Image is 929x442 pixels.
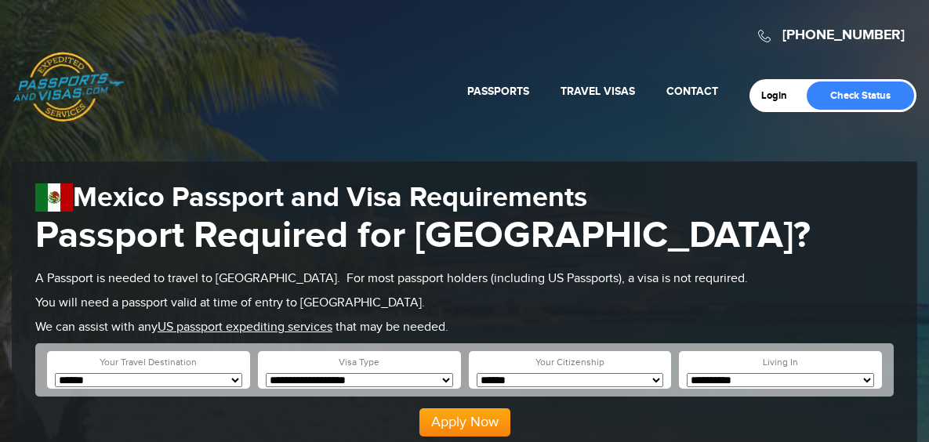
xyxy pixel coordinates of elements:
a: [PHONE_NUMBER] [782,27,905,44]
a: US passport expediting services [158,320,332,335]
label: Living In [763,356,798,369]
button: Apply Now [419,408,510,437]
a: Passports [467,85,529,98]
label: Your Citizenship [535,356,604,369]
h1: Passport Required for [GEOGRAPHIC_DATA]? [35,215,894,259]
p: We can assist with any that may be needed. [35,319,894,337]
a: Check Status [807,82,914,110]
a: Login [761,89,798,102]
label: Visa Type [339,356,379,369]
a: Contact [666,85,718,98]
p: You will need a passport valid at time of entry to [GEOGRAPHIC_DATA]. [35,295,894,313]
a: Travel Visas [561,85,635,98]
h1: Mexico Passport and Visa Requirements [35,181,894,215]
p: A Passport is needed to travel to [GEOGRAPHIC_DATA]. For most passport holders (including US Pass... [35,270,894,288]
a: Passports & [DOMAIN_NAME] [13,52,124,122]
label: Your Travel Destination [100,356,197,369]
